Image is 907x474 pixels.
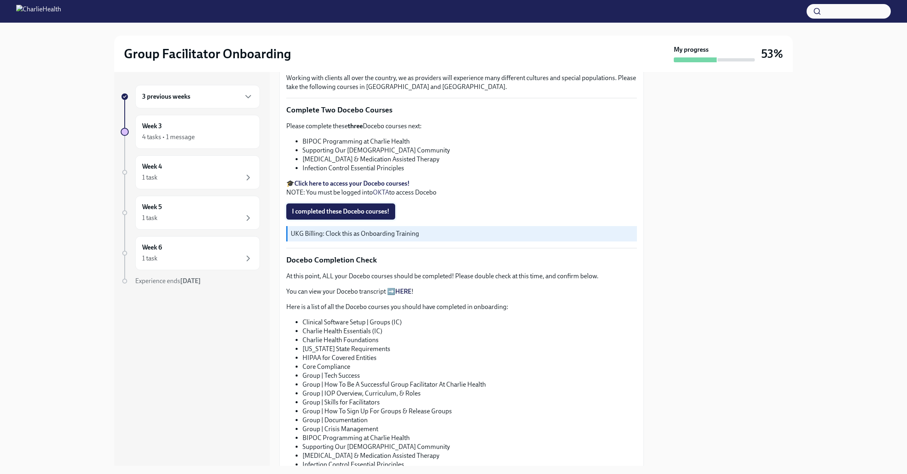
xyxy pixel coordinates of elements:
p: 🎓 NOTE: You must be logged into to access Docebo [286,179,637,197]
li: Group | How To Be A Successful Group Facilitator At Charlie Health [302,380,637,389]
p: Working with clients all over the country, we as providers will experience many different culture... [286,74,637,91]
h2: Group Facilitator Onboarding [124,46,291,62]
div: 4 tasks • 1 message [142,133,195,142]
p: Please complete these Docebo courses next: [286,122,637,131]
strong: My progress [674,45,709,54]
h6: Week 3 [142,122,162,131]
a: OKTA [373,188,389,196]
li: Group | Skills for Facilitators [302,398,637,407]
li: Charlie Health Essentials (IC) [302,327,637,336]
li: Core Compliance [302,362,637,371]
li: Charlie Health Foundations [302,336,637,345]
li: [MEDICAL_DATA] & Medication Assisted Therapy [302,451,637,460]
p: At this point, ALL your Docebo courses should be completed! Please double check at this time, and... [286,272,637,281]
li: Group | Tech Success [302,371,637,380]
li: Group | Documentation [302,416,637,425]
li: BIPOC Programming at Charlie Health [302,137,637,146]
li: Group | IOP Overview, Curriculum, & Roles [302,389,637,398]
p: Complete Two Docebo Courses [286,105,637,115]
a: Week 51 task [121,196,260,230]
li: Supporting Our [DEMOGRAPHIC_DATA] Community [302,442,637,451]
li: BIPOC Programming at Charlie Health [302,434,637,442]
p: You can view your Docebo transcript ➡️ ! [286,287,637,296]
div: 1 task [142,254,158,263]
p: UKG Billing: Clock this as Onboarding Training [291,229,634,238]
a: HERE [395,288,411,295]
li: HIPAA for Covered Entities [302,353,637,362]
h3: 53% [761,47,783,61]
a: Week 61 task [121,236,260,270]
a: Click here to access your Docebo courses! [294,180,410,187]
h6: Week 4 [142,162,162,171]
span: Experience ends [135,277,201,285]
strong: three [348,122,363,130]
button: I completed these Docebo courses! [286,203,395,220]
div: 1 task [142,214,158,222]
strong: [DATE] [180,277,201,285]
li: Infection Control Essential Principles [302,460,637,469]
li: Group | How To Sign Up For Groups & Release Groups [302,407,637,416]
li: Group | Crisis Management [302,425,637,434]
span: I completed these Docebo courses! [292,207,390,216]
div: 1 task [142,173,158,182]
h6: 3 previous weeks [142,92,190,101]
li: Clinical Software Setup | Groups (IC) [302,318,637,327]
h6: Week 6 [142,243,162,252]
h6: Week 5 [142,203,162,212]
div: 3 previous weeks [135,85,260,108]
a: Week 34 tasks • 1 message [121,115,260,149]
p: Docebo Completion Check [286,255,637,265]
li: Infection Control Essential Principles [302,164,637,173]
li: Supporting Our [DEMOGRAPHIC_DATA] Community [302,146,637,155]
a: Week 41 task [121,155,260,189]
img: CharlieHealth [16,5,61,18]
li: [MEDICAL_DATA] & Medication Assisted Therapy [302,155,637,164]
li: [US_STATE] State Requirements [302,345,637,353]
p: Here is a list of all the Docebo courses you should have completed in onboarding: [286,303,637,311]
